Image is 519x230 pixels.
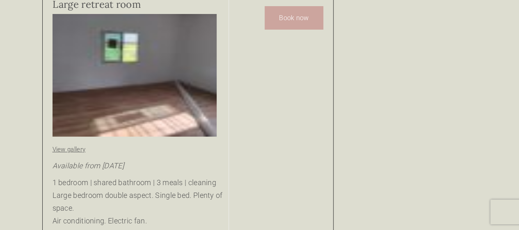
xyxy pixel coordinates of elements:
img: Bodhicitta meditation retreat – retreat room 4m x 4m before furniture [53,14,217,137]
em: Available from [DATE] [53,161,124,170]
a: Book now [265,6,323,30]
a: View gallery [53,146,86,153]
